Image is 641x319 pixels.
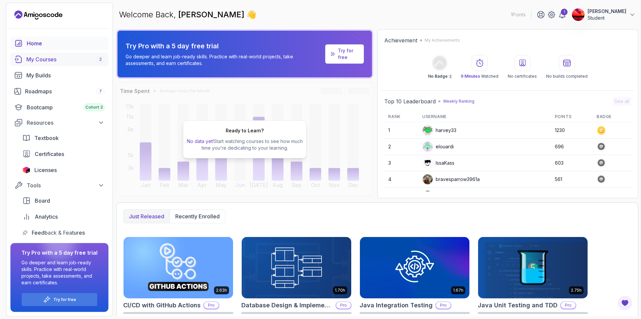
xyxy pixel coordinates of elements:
[34,134,59,142] span: Textbook
[18,226,109,239] a: feedback
[461,74,498,79] p: Watched
[418,111,551,122] th: Username
[478,237,588,298] img: Java Unit Testing and TDD card
[384,111,418,122] th: Rank
[10,69,109,82] a: builds
[588,15,626,21] p: Student
[18,210,109,223] a: analytics
[384,139,418,155] td: 2
[384,36,417,44] h2: Achievement
[14,10,62,20] a: Landing page
[384,155,418,171] td: 3
[588,8,626,15] p: [PERSON_NAME]
[508,74,537,79] p: No certificates
[27,103,104,111] div: Bootcamp
[34,166,57,174] span: Licenses
[53,297,76,302] a: Try for free
[175,212,220,220] p: Recently enrolled
[124,210,170,223] button: Just released
[10,117,109,129] button: Resources
[335,288,345,293] p: 1.70h
[551,188,593,204] td: 417
[384,188,418,204] td: 5
[242,237,351,298] img: Database Design & Implementation card
[360,301,433,310] h2: Java Integration Testing
[32,229,85,237] span: Feedback & Features
[551,139,593,155] td: 696
[18,147,109,161] a: certificates
[27,119,104,127] div: Resources
[27,39,104,47] div: Home
[423,158,433,168] img: user profile image
[22,167,30,173] img: jetbrains icon
[436,302,451,309] p: Pro
[423,191,433,201] img: user profile image
[10,179,109,191] button: Tools
[21,293,97,306] button: Try for free
[561,302,576,309] p: Pro
[10,53,109,66] a: courses
[226,127,264,134] h2: Ready to Learn?
[18,131,109,145] a: textbook
[18,163,109,177] a: licenses
[338,47,359,61] a: Try for free
[478,301,558,310] h2: Java Unit Testing and TDD
[216,288,227,293] p: 2.63h
[26,55,104,63] div: My Courses
[423,142,433,152] img: default monster avatar
[187,138,214,144] span: No data yet!
[422,190,460,201] div: Apply5489
[27,181,104,189] div: Tools
[129,212,164,220] p: Just released
[186,138,303,151] p: Start watching courses to see how much time you’re dedicating to your learning.
[551,111,593,122] th: Points
[336,302,351,309] p: Pro
[572,8,636,21] button: user profile image[PERSON_NAME]Student
[21,259,97,286] p: Go deeper and learn job-ready skills. Practice with real-world projects, take assessments, and ea...
[246,9,256,20] span: 👋
[551,171,593,188] td: 561
[10,101,109,114] a: bootcamp
[443,99,474,104] p: Weekly Ranking
[561,9,568,15] div: 1
[170,210,225,223] button: Recently enrolled
[123,301,201,310] h2: CI/CD with GitHub Actions
[423,174,433,184] img: user profile image
[428,74,451,79] p: No Badge :(
[511,11,526,18] p: 1 Points
[119,9,256,20] p: Welcome Back,
[423,125,433,135] img: default monster avatar
[241,301,333,310] h2: Database Design & Implementation
[99,89,102,94] span: 7
[384,122,418,139] td: 1
[572,8,585,21] img: user profile image
[422,158,454,168] div: IssaKass
[551,155,593,171] td: 603
[422,141,454,152] div: elouardi
[546,74,588,79] p: No builds completed
[422,174,480,185] div: bravesparrow3961a
[571,288,582,293] p: 2.75h
[325,44,364,64] a: Try for free
[25,87,104,95] div: Roadmaps
[18,194,109,207] a: board
[551,122,593,139] td: 1230
[10,85,109,98] a: roadmaps
[612,97,631,106] button: See all
[425,38,460,43] p: My Achievements
[99,57,102,62] span: 2
[126,41,323,51] p: Try Pro with a 5 day free trial
[422,125,456,136] div: harvey33
[178,10,246,19] span: [PERSON_NAME]
[10,37,109,50] a: home
[593,111,631,122] th: Badge
[35,197,50,205] span: Board
[461,74,480,79] span: 9 Minutes
[360,237,469,298] img: Java Integration Testing card
[384,171,418,188] td: 4
[617,295,633,311] button: Open Feedback Button
[26,71,104,79] div: My Builds
[35,213,58,221] span: Analytics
